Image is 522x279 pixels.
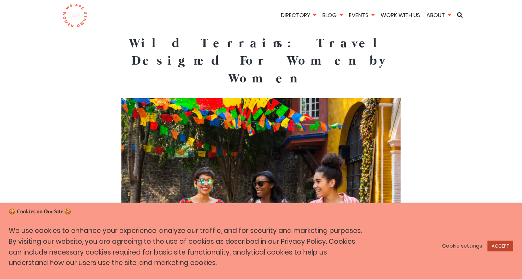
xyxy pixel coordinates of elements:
li: Blog [320,11,345,21]
a: Directory [278,11,319,19]
li: Events [346,11,377,21]
li: Directory [278,11,319,21]
img: logo [62,3,87,28]
a: Events [346,11,377,19]
a: Search [455,12,465,18]
a: Work With Us [378,11,423,19]
h1: Wild Terrains: Travel Designed For Women by Women [121,35,401,88]
h5: 🍪 Cookies on Our Site 🍪 [9,208,513,216]
li: About [424,11,453,21]
a: Blog [320,11,345,19]
a: ACCEPT [487,241,513,251]
a: About [424,11,453,19]
p: We use cookies to enhance your experience, analyze our traffic, and for security and marketing pu... [9,226,362,269]
a: Cookie settings [442,243,482,249]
